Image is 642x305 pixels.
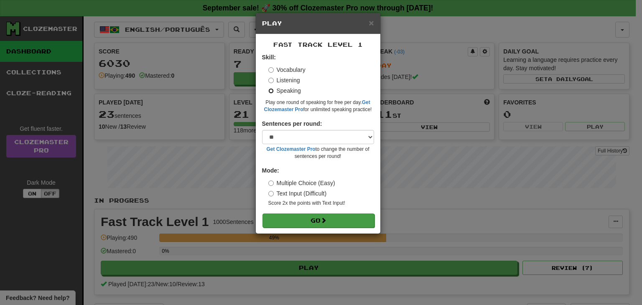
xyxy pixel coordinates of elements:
small: Score 2x the points with Text Input ! [268,200,374,207]
span: × [369,18,374,28]
button: Close [369,18,374,27]
input: Text Input (Difficult) [268,191,274,196]
label: Multiple Choice (Easy) [268,179,335,187]
label: Vocabulary [268,66,306,74]
input: Multiple Choice (Easy) [268,180,274,186]
input: Listening [268,78,274,83]
strong: Skill: [262,54,276,61]
input: Vocabulary [268,67,274,73]
input: Speaking [268,88,274,94]
label: Listening [268,76,300,84]
small: Play one round of speaking for free per day. for unlimited speaking practice! [262,99,374,113]
label: Speaking [268,86,301,95]
button: Go [262,213,374,228]
h5: Play [262,19,374,28]
span: Fast Track Level 1 [273,41,363,48]
label: Sentences per round: [262,119,322,128]
a: Get Clozemaster Pro [267,146,316,152]
label: Text Input (Difficult) [268,189,327,198]
strong: Mode: [262,167,279,174]
small: to change the number of sentences per round! [262,146,374,160]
